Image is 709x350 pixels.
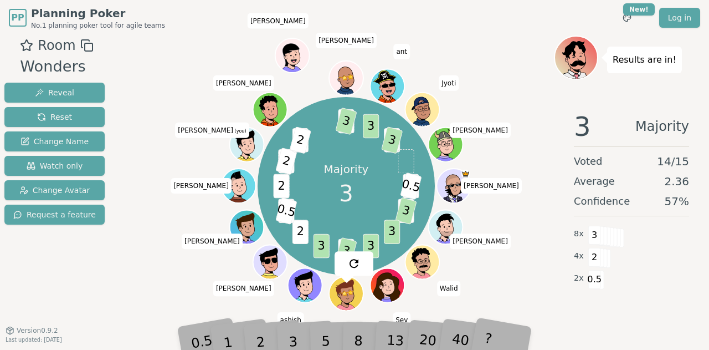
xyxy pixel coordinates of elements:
[335,108,357,135] span: 3
[274,174,290,199] span: 2
[324,161,369,177] p: Majority
[395,197,417,225] span: 3
[363,234,379,258] span: 3
[623,3,655,16] div: New!
[230,129,263,161] button: Click to change your avatar
[384,220,400,244] span: 3
[38,35,75,55] span: Room
[4,205,105,225] button: Request a feature
[381,126,403,154] span: 3
[248,13,309,29] span: Click to change your name
[574,250,584,262] span: 4 x
[588,248,601,267] span: 2
[657,154,689,169] span: 14 / 15
[171,178,232,194] span: Click to change your name
[617,8,637,28] button: New!
[450,123,511,138] span: Click to change your name
[35,87,74,98] span: Reveal
[11,11,24,24] span: PP
[27,160,83,171] span: Watch only
[213,75,274,91] span: Click to change your name
[339,177,353,210] span: 3
[574,228,584,240] span: 8 x
[664,174,689,189] span: 2.36
[6,337,62,343] span: Last updated: [DATE]
[4,131,105,151] button: Change Name
[175,123,249,138] span: Click to change your name
[213,281,274,297] span: Click to change your name
[4,180,105,200] button: Change Avatar
[9,6,165,30] a: PPPlanning PokerNo.1 planning poker tool for agile teams
[461,178,522,194] span: Click to change your name
[588,270,601,289] span: 0.5
[613,52,676,68] p: Results are in!
[588,226,601,245] span: 3
[393,44,410,59] span: Click to change your name
[6,326,58,335] button: Version0.9.2
[574,174,615,189] span: Average
[665,194,689,209] span: 57 %
[182,234,243,250] span: Click to change your name
[347,257,361,271] img: reset
[20,55,93,78] div: Wonders
[292,220,309,244] span: 2
[363,114,379,139] span: 3
[316,33,377,48] span: Click to change your name
[31,6,165,21] span: Planning Poker
[17,326,58,335] span: Version 0.9.2
[574,154,603,169] span: Voted
[290,126,311,154] span: 2
[450,234,511,250] span: Click to change your name
[31,21,165,30] span: No.1 planning poker tool for agile teams
[4,156,105,176] button: Watch only
[314,234,330,258] span: 3
[4,107,105,127] button: Reset
[20,136,89,147] span: Change Name
[37,111,72,123] span: Reset
[400,173,422,200] span: 0.5
[13,209,96,220] span: Request a feature
[574,194,630,209] span: Confidence
[4,83,105,103] button: Reveal
[20,35,33,55] button: Add as favourite
[275,197,297,225] span: 0.5
[461,170,470,178] span: Jay is the host
[439,75,459,91] span: Click to change your name
[335,237,357,265] span: 3
[275,148,297,175] span: 2
[233,129,246,134] span: (you)
[574,113,591,140] span: 3
[635,113,689,140] span: Majority
[437,281,461,297] span: Click to change your name
[19,185,90,196] span: Change Avatar
[659,8,700,28] a: Log in
[574,272,584,285] span: 2 x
